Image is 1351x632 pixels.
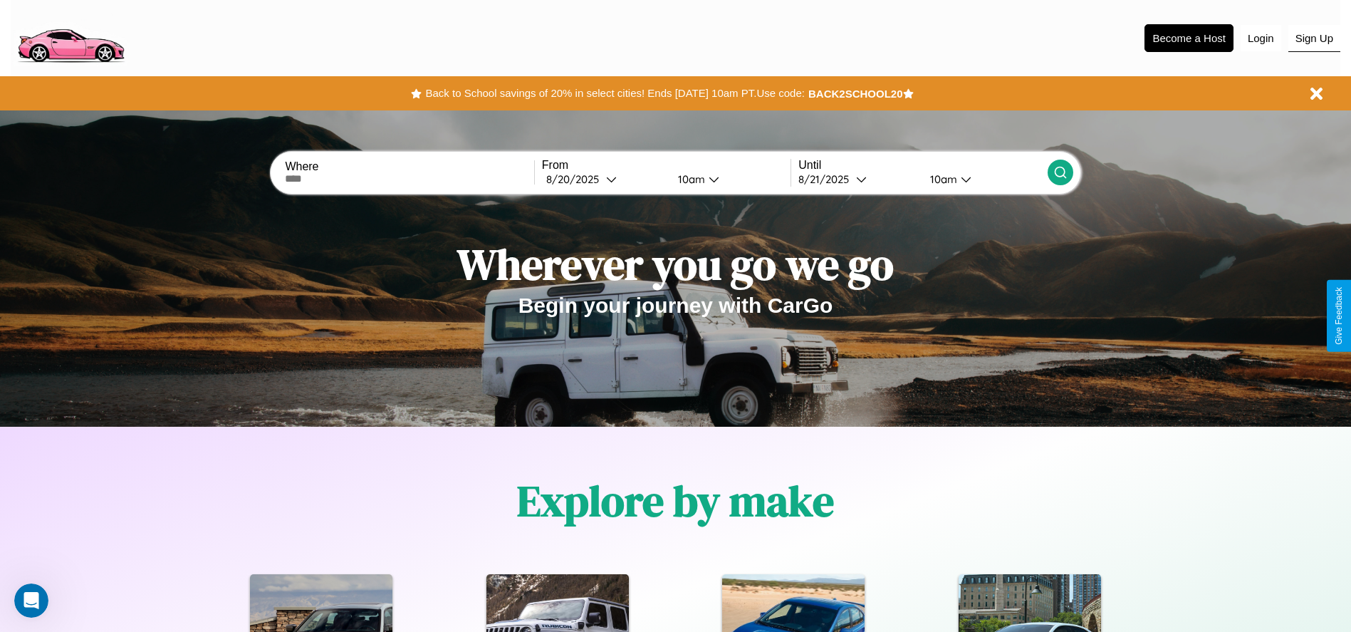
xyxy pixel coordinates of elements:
label: From [542,159,791,172]
label: Until [798,159,1047,172]
b: BACK2SCHOOL20 [808,88,903,100]
div: 8 / 21 / 2025 [798,172,856,186]
div: 10am [671,172,709,186]
button: 10am [919,172,1048,187]
h1: Explore by make [517,472,834,530]
button: 8/20/2025 [542,172,667,187]
iframe: Intercom live chat [14,584,48,618]
div: Give Feedback [1334,287,1344,345]
button: Login [1241,25,1281,51]
div: 10am [923,172,961,186]
button: 10am [667,172,791,187]
button: Become a Host [1144,24,1233,52]
img: logo [11,7,130,66]
button: Sign Up [1288,25,1340,52]
div: 8 / 20 / 2025 [546,172,606,186]
button: Back to School savings of 20% in select cities! Ends [DATE] 10am PT.Use code: [422,83,808,103]
label: Where [285,160,533,173]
